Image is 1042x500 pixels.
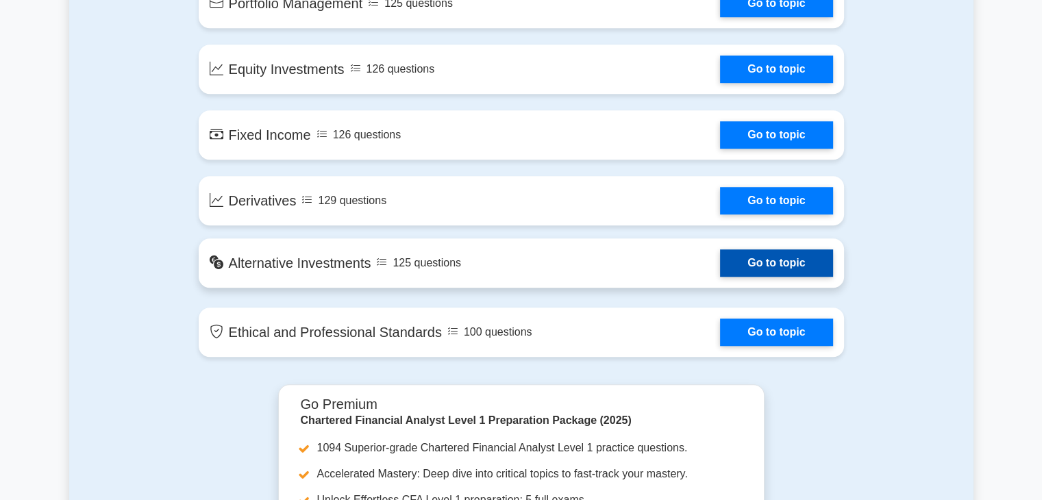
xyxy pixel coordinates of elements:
[720,187,832,214] a: Go to topic
[720,249,832,277] a: Go to topic
[720,318,832,346] a: Go to topic
[720,55,832,83] a: Go to topic
[720,121,832,149] a: Go to topic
